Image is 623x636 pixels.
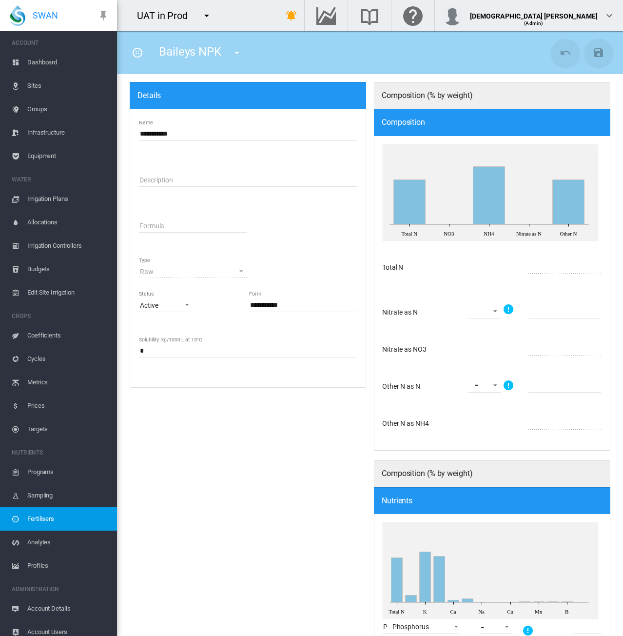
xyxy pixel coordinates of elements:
tspan: B [565,608,568,614]
tspan: Total N [402,230,418,236]
span: Groups [27,98,109,121]
span: Profiles [27,554,109,577]
button: Save Changes [585,39,612,66]
g: K 14.3 [420,552,431,602]
tspan: Cu [507,608,513,614]
md-icon: icon-bell-ring [286,10,297,21]
g: Fe 0.2 [519,601,530,602]
span: Prices [27,394,109,417]
button: icon-blur-radial [128,43,147,62]
img: SWAN-Landscape-Logo-Colour-drop.png [10,5,25,26]
div: Total N [382,263,455,273]
div: Other N as N [382,382,455,392]
g: B 0.1 [562,601,573,602]
span: Targets [27,417,109,441]
button: icon-bell-ring [282,6,301,25]
tspan: Na [478,608,485,614]
g: P 2 [406,595,417,602]
span: SWAN [33,9,58,21]
span: WATER [12,172,109,187]
g: Other N 12.7 [553,179,584,224]
span: Account Details [27,597,109,620]
span: Irrigation Plans [27,187,109,211]
span: Composition [382,117,425,128]
button: Cancel Changes [552,39,579,66]
span: Allocations [27,211,109,234]
g: Total N 12.7 [394,179,426,224]
button: icon-menu-down [197,6,216,25]
div: = [475,381,479,389]
span: Sampling [27,484,109,507]
span: Programs [27,460,109,484]
div: Other N as NH4 [382,419,455,429]
tspan: Nitrate as N [516,230,542,236]
span: Composition (% by weight) [382,90,473,101]
div: UAT in Prod [137,9,196,22]
g: S 13.1 [434,556,445,602]
md-select: Status: Active [139,298,193,312]
span: Analytes [27,531,109,554]
span: ACCOUNT [12,35,109,51]
img: profile.jpg [443,6,462,25]
span: Nutrients [382,496,412,506]
div: Nitrate as N [382,308,455,318]
tspan: Total N [389,608,405,614]
span: Composition (% by weight) [382,468,473,479]
span: CROPS [12,308,109,324]
g: Mn 0.2 [533,601,545,602]
md-icon: icon-pin [97,10,109,21]
tspan: Mn [535,608,543,614]
span: Details [137,90,161,101]
span: Metrics [27,371,109,394]
md-icon: Go to the Data Hub [314,10,338,21]
span: Sites [27,74,109,98]
span: ADMINISTRATION [12,581,109,597]
span: Infrastructure [27,121,109,144]
span: NUTRIENTS [12,445,109,460]
button: icon-menu-down [227,43,247,62]
span: Cycles [27,347,109,371]
div: [DEMOGRAPHIC_DATA] [PERSON_NAME] [470,7,598,17]
g: NH4 16.355822 [473,166,505,224]
span: Irrigation Controllers [27,234,109,258]
tspan: Ca [450,608,456,614]
span: Baileys NPK [159,45,221,59]
g: Ca 0.6 [448,600,459,602]
md-icon: icon-undo [560,47,571,59]
span: Fertilisers [27,507,109,531]
md-icon: icon-blur-radial [132,47,143,59]
div: P - Phosphorus [383,623,429,631]
div: Raw [140,268,154,276]
tspan: Other N [560,230,577,236]
md-icon: icon-content-save [593,47,604,59]
md-icon: icon-menu-down [201,10,213,21]
span: Coefficients [27,324,109,347]
tspan: K [423,608,427,614]
span: (Admin) [524,20,543,26]
md-select: Type : Raw [139,264,247,278]
div: Active [140,301,158,309]
md-icon: Search the knowledge base [358,10,381,21]
div: = [481,623,485,631]
g: Mg 1 [462,598,473,602]
tspan: NH4 [484,230,494,236]
span: Equipment [27,144,109,168]
tspan: NO3 [444,230,454,236]
g: Zn 0.2 [547,601,559,602]
md-icon: icon-menu-down [231,47,243,59]
g: Total N 12.7 [391,557,403,602]
span: Dashboard [27,51,109,74]
md-icon: Click icon to view more info about symbols [503,379,514,391]
md-icon: Click here for help [401,10,425,21]
md-icon: icon-chevron-down [604,10,615,21]
md-icon: Click icon to view more info about symbols [503,303,514,315]
span: Edit Site Irrigation [27,281,109,304]
div: Nitrate as NO3 [382,345,455,355]
span: Budgets [27,258,109,281]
